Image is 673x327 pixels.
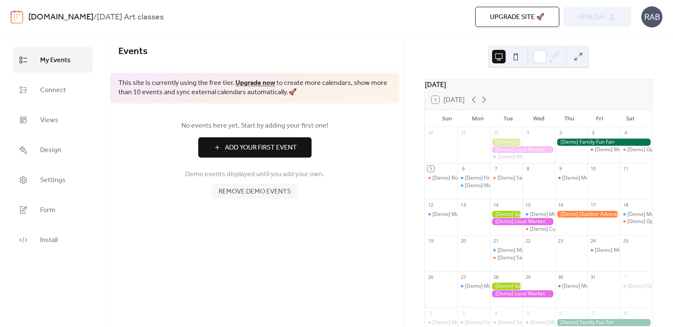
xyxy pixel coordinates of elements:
[460,166,466,172] div: 6
[595,247,659,254] div: [Demo] Morning Yoga Bliss
[97,9,164,25] b: [DATE] Art classes
[13,77,93,103] a: Connect
[460,202,466,208] div: 13
[490,283,523,290] div: [Demo] Gardening Workshop
[620,283,652,290] div: [Demo] Open Mic Night
[432,211,497,218] div: [Demo] Morning Yoga Bliss
[562,174,626,182] div: [Demo] Morning Yoga Bliss
[465,283,529,290] div: [Demo] Morning Yoga Bliss
[590,202,596,208] div: 17
[622,166,629,172] div: 11
[558,310,564,316] div: 6
[465,319,526,326] div: [Demo] Fitness Bootcamp
[558,130,564,136] div: 2
[622,310,629,316] div: 8
[490,139,523,146] div: [Demo] Gardening Workshop
[198,137,312,158] button: Add Your First Event
[462,110,492,127] div: Mon
[590,166,596,172] div: 10
[465,174,526,182] div: [Demo] Fitness Bootcamp
[13,137,93,163] a: Design
[432,174,500,182] div: [Demo] Book Club Gathering
[490,211,523,218] div: [Demo] Gardening Workshop
[490,12,544,22] span: Upgrade site 🚀
[558,238,564,244] div: 23
[425,174,457,182] div: [Demo] Book Club Gathering
[562,283,626,290] div: [Demo] Morning Yoga Bliss
[492,166,499,172] div: 7
[460,238,466,244] div: 20
[523,110,554,127] div: Wed
[185,169,324,180] span: Demo events displayed until you add your own.
[622,274,629,280] div: 1
[11,10,23,24] img: logo
[425,211,457,218] div: [Demo] Morning Yoga Bliss
[425,79,652,90] div: [DATE]
[620,218,652,225] div: [Demo] Open Mic Night
[432,110,462,127] div: Sun
[590,238,596,244] div: 24
[118,42,148,61] span: Events
[492,130,499,136] div: 30
[490,218,555,225] div: [Demo] Local Market
[523,319,555,326] div: [Demo] Morning Yoga Bliss
[118,121,391,131] span: No events here yet. Start by adding your first one!
[465,182,529,189] div: [Demo] Morning Yoga Bliss
[620,146,652,153] div: [Demo] Open Mic Night
[554,110,584,127] div: Thu
[457,174,490,182] div: [Demo] Fitness Bootcamp
[590,130,596,136] div: 3
[490,254,523,262] div: [Demo] Seniors' Social Tea
[475,7,559,27] button: Upgrade site 🚀
[427,130,434,136] div: 28
[118,137,391,158] a: Add Your First Event
[457,182,490,189] div: [Demo] Morning Yoga Bliss
[622,238,629,244] div: 25
[498,153,562,161] div: [Demo] Morning Yoga Bliss
[620,211,652,218] div: [Demo] Morning Yoga Bliss
[525,166,531,172] div: 8
[587,247,620,254] div: [Demo] Morning Yoga Bliss
[498,254,561,262] div: [Demo] Seniors' Social Tea
[490,247,523,254] div: [Demo] Morning Yoga Bliss
[40,204,55,217] span: Form
[558,166,564,172] div: 9
[530,211,594,218] div: [Demo] Morning Yoga Bliss
[555,211,620,218] div: [Demo] Outdoor Adventure Day
[525,274,531,280] div: 29
[40,84,66,97] span: Connect
[590,310,596,316] div: 7
[584,110,615,127] div: Fri
[28,9,93,25] a: [DOMAIN_NAME]
[595,146,659,153] div: [Demo] Morning Yoga Bliss
[427,202,434,208] div: 12
[492,310,499,316] div: 4
[555,283,588,290] div: [Demo] Morning Yoga Bliss
[427,166,434,172] div: 5
[13,47,93,73] a: My Events
[523,211,555,218] div: [Demo] Morning Yoga Bliss
[432,319,497,326] div: [Demo] Morning Yoga Bliss
[498,174,561,182] div: [Demo] Seniors' Social Tea
[558,202,564,208] div: 16
[615,110,646,127] div: Sat
[492,238,499,244] div: 21
[590,274,596,280] div: 31
[498,247,562,254] div: [Demo] Morning Yoga Bliss
[460,274,466,280] div: 27
[40,114,58,127] span: Views
[225,143,297,153] span: Add Your First Event
[219,187,291,197] span: Remove demo events
[525,130,531,136] div: 1
[490,319,523,326] div: [Demo] Seniors' Social Tea
[93,9,97,25] b: /
[525,202,531,208] div: 15
[555,319,652,326] div: [Demo] Family Fun Fair
[587,146,620,153] div: [Demo] Morning Yoga Bliss
[13,197,93,223] a: Form
[490,174,523,182] div: [Demo] Seniors' Social Tea
[558,274,564,280] div: 30
[525,310,531,316] div: 5
[457,319,490,326] div: [Demo] Fitness Bootcamp
[493,110,523,127] div: Tue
